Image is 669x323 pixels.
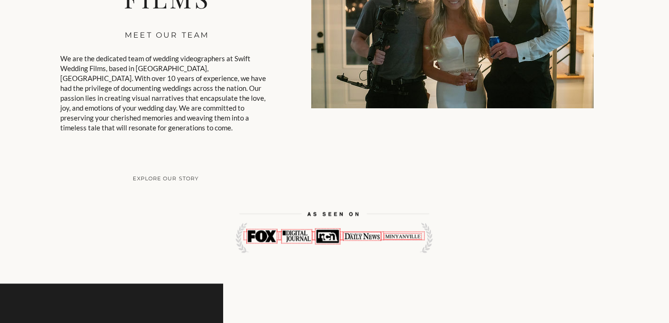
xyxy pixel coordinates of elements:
span: MEET OUR TEAM [125,31,210,40]
span: EXPLORE OUR STORY [133,175,199,182]
span: We are the dedicated team of wedding videographers at Swift Wedding Films, based in [GEOGRAPHIC_D... [60,54,266,132]
a: EXPLORE OUR STORY [114,166,219,192]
